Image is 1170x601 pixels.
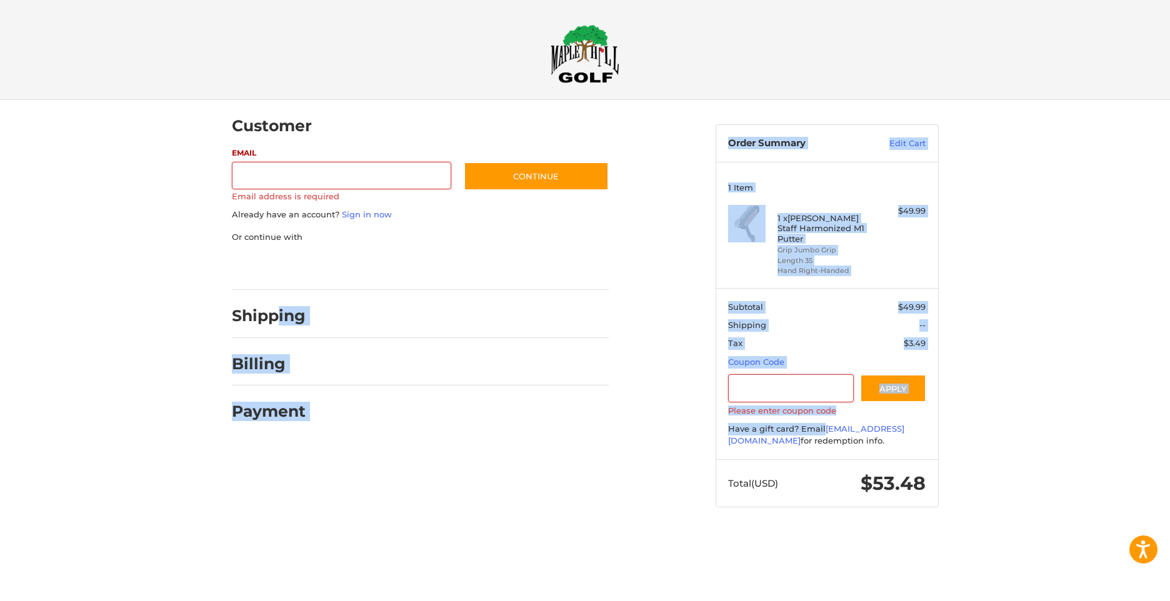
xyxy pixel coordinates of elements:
span: Tax [728,338,742,348]
p: Already have an account? [232,209,609,221]
li: Length 35 [777,256,873,266]
a: Coupon Code [728,357,784,367]
iframe: PayPal-venmo [439,256,533,278]
input: Gift Certificate or Coupon Code [728,374,854,402]
li: Grip Jumbo Grip [777,245,873,256]
label: Please enter coupon code [728,405,926,415]
li: Hand Right-Handed [777,266,873,276]
h3: Order Summary [728,137,862,150]
label: Email [232,147,452,159]
span: Shipping [728,320,766,330]
h4: 1 x [PERSON_NAME] Staff Harmonized M1 Putter [777,213,873,244]
h2: Shipping [232,306,306,325]
iframe: PayPal-paypal [227,256,321,278]
a: Edit Cart [862,137,926,150]
div: Have a gift card? Email for redemption info. [728,423,926,447]
span: $3.49 [904,338,926,348]
p: Or continue with [232,231,609,244]
span: $53.48 [861,472,926,495]
iframe: PayPal-paylater [334,256,427,278]
button: Apply [860,374,926,402]
h2: Payment [232,402,306,421]
span: Subtotal [728,302,763,312]
button: Continue [464,162,609,191]
a: Sign in now [342,209,392,219]
img: Maple Hill Golf [551,24,619,83]
h2: Customer [232,116,312,136]
span: $49.99 [898,302,926,312]
div: $49.99 [876,205,926,217]
h2: Billing [232,354,305,374]
iframe: Google Customer Reviews [1067,567,1170,601]
h3: 1 Item [728,182,926,192]
span: -- [919,320,926,330]
label: Email address is required [232,191,452,201]
span: Total (USD) [728,477,778,489]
